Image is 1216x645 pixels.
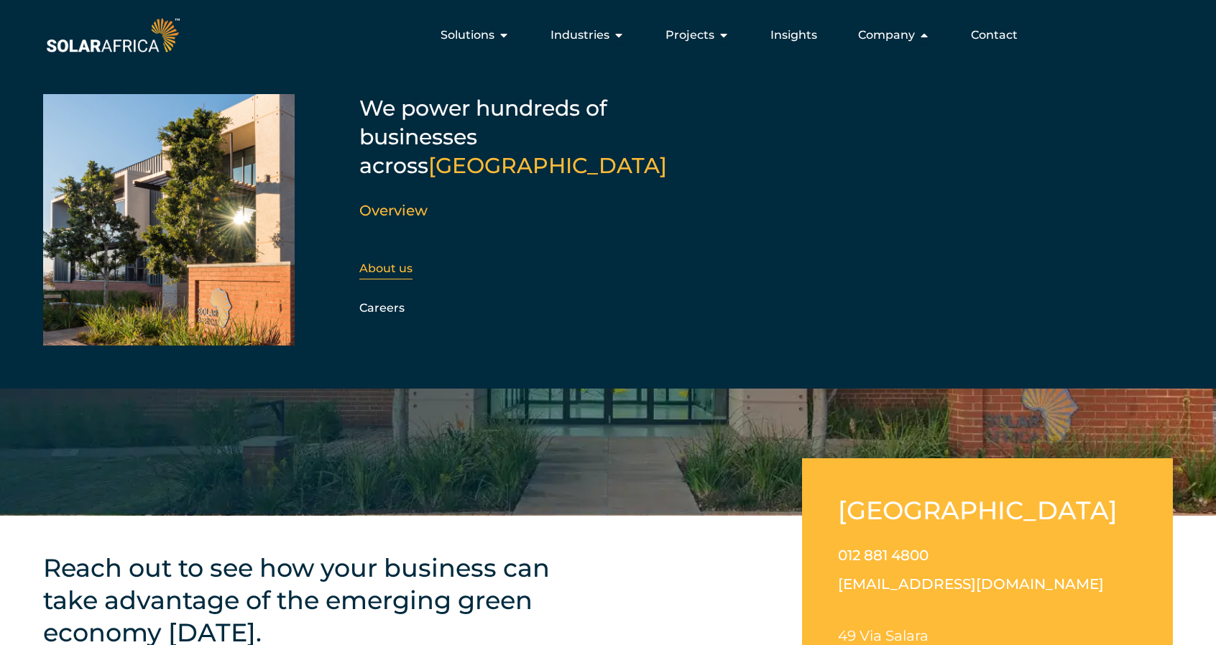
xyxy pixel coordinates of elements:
[441,27,494,44] span: Solutions
[551,27,609,44] span: Industries
[971,27,1018,44] a: Contact
[359,261,413,275] a: About us
[359,202,428,219] a: Overview
[665,27,714,44] span: Projects
[838,575,1104,593] a: [EMAIL_ADDRESS][DOMAIN_NAME]
[838,494,1129,526] h2: [GEOGRAPHIC_DATA]
[428,152,667,179] span: [GEOGRAPHIC_DATA]
[838,627,929,644] span: 49 Via Salara
[858,27,915,44] span: Company
[183,21,1029,50] nav: Menu
[838,547,929,564] a: 012 881 4800
[770,27,817,44] a: Insights
[183,21,1029,50] div: Menu Toggle
[359,301,405,315] a: Careers
[359,94,719,180] h5: We power hundreds of businesses across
